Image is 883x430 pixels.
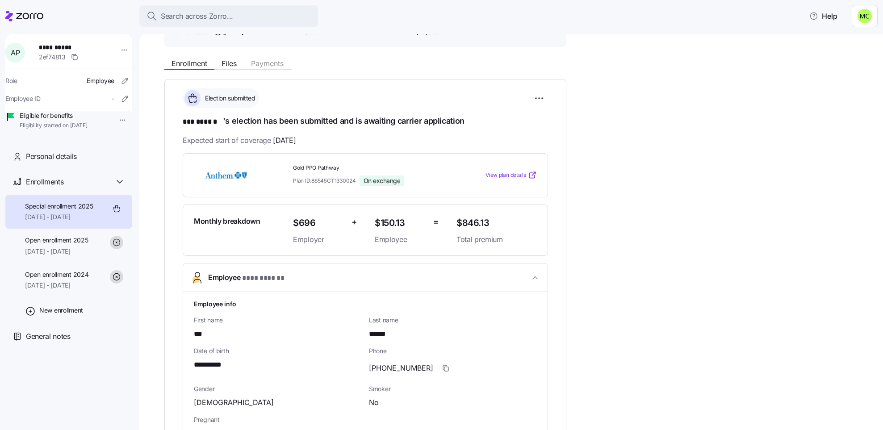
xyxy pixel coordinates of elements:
[25,281,88,290] span: [DATE] - [DATE]
[485,171,526,180] span: View plan details
[194,216,260,227] span: Monthly breakdown
[802,7,845,25] button: Help
[39,53,66,62] span: 2ef74813
[194,397,274,408] span: [DEMOGRAPHIC_DATA]
[183,135,296,146] span: Expected start of coverage
[26,151,77,162] span: Personal details
[485,171,537,180] a: View plan details
[194,316,362,325] span: First name
[194,347,362,355] span: Date of birth
[456,216,537,230] span: $846.13
[858,9,872,23] img: fb6fbd1e9160ef83da3948286d18e3ea
[369,316,537,325] span: Last name
[139,5,318,27] button: Search across Zorro...
[194,415,537,424] span: Pregnant
[194,384,362,393] span: Gender
[369,384,537,393] span: Smoker
[293,234,344,245] span: Employer
[5,76,17,85] span: Role
[293,216,344,230] span: $696
[11,49,20,56] span: A P
[183,115,548,128] h1: 's election has been submitted and is awaiting carrier application
[202,94,255,103] span: Election submitted
[25,202,93,211] span: Special enrollment 2025
[375,216,426,230] span: $150.13
[25,236,88,245] span: Open enrollment 2025
[194,299,537,309] h1: Employee info
[25,247,88,256] span: [DATE] - [DATE]
[273,135,296,146] span: [DATE]
[25,213,93,221] span: [DATE] - [DATE]
[375,234,426,245] span: Employee
[433,216,439,229] span: =
[456,234,537,245] span: Total premium
[208,272,286,284] span: Employee
[369,347,537,355] span: Phone
[369,397,379,408] span: No
[20,111,88,120] span: Eligible for benefits
[194,165,258,185] img: Anthem
[809,11,837,21] span: Help
[293,164,449,172] span: Gold PPO Pathway
[87,76,114,85] span: Employee
[20,122,88,129] span: Eligibility started on [DATE]
[251,60,284,67] span: Payments
[5,94,41,103] span: Employee ID
[172,60,207,67] span: Enrollment
[364,177,401,185] span: On exchange
[352,216,357,229] span: +
[293,177,356,184] span: Plan ID: 86545CT1330024
[26,331,71,342] span: General notes
[26,176,63,188] span: Enrollments
[161,11,233,22] span: Search across Zorro...
[369,363,433,374] span: [PHONE_NUMBER]
[112,94,114,103] span: -
[39,306,83,315] span: New enrollment
[222,60,237,67] span: Files
[25,270,88,279] span: Open enrollment 2024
